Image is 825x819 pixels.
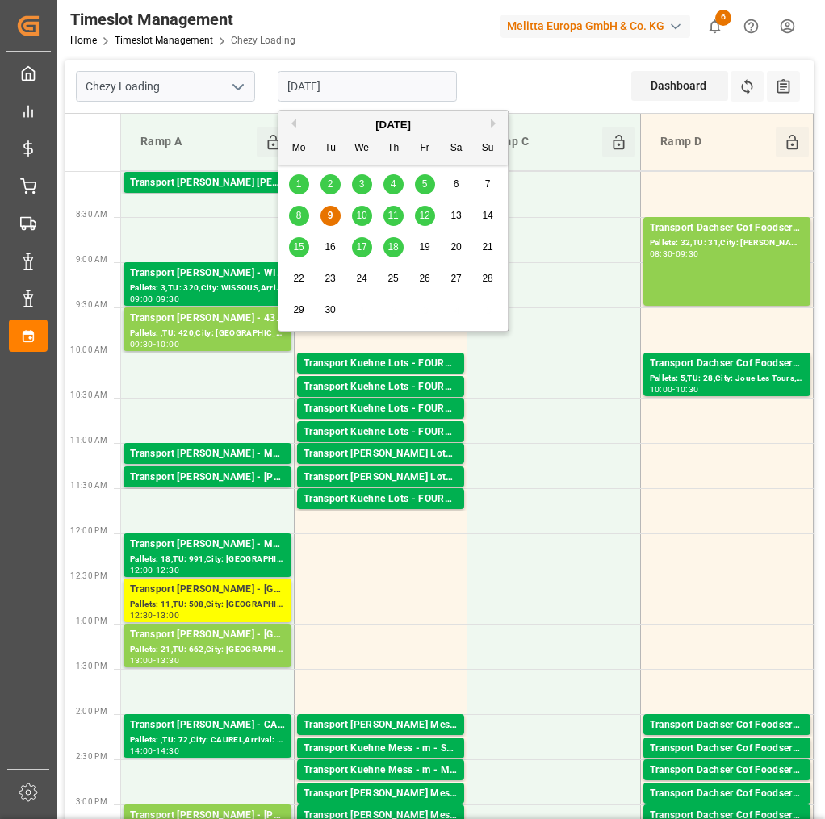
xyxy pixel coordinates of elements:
span: 18 [387,241,398,253]
div: Timeslot Management [70,7,295,31]
div: Pallets: 3,TU: ,City: BRIGNOLES CEDEX,Arrival: [DATE] 00:00:00 [304,417,458,431]
div: Transport [PERSON_NAME] Mess - m - [GEOGRAPHIC_DATA] [304,786,458,802]
span: 15 [293,241,304,253]
span: 8 [296,210,302,221]
div: 10:00 [650,386,673,393]
div: 12:30 [156,566,179,574]
div: Choose Saturday, September 27th, 2025 [446,269,467,289]
div: - [672,386,675,393]
span: 16 [325,241,335,253]
div: Pallets: 3,TU: 320,City: WISSOUS,Arrival: [DATE] 00:00:00 [130,282,285,295]
span: 3 [359,178,365,190]
div: Choose Thursday, September 18th, 2025 [383,237,404,257]
div: Transport [PERSON_NAME] - MAUCHAMPS [130,537,285,553]
div: Pallets: 3,TU: ,City: DONZERE,Arrival: [DATE] 00:00:00 [304,372,458,386]
span: 30 [325,304,335,315]
div: Pallets: ,TU: 76,City: [PERSON_NAME] [PERSON_NAME],Arrival: [DATE] 00:00:00 [130,191,285,205]
div: Choose Wednesday, September 3rd, 2025 [352,174,372,194]
span: 28 [482,273,492,284]
div: Pallets: 4,TU: ,City: MONTBARTIER,Arrival: [DATE] 00:00:00 [304,395,458,409]
div: Transport [PERSON_NAME] Lots - FOURNIE - [GEOGRAPHIC_DATA] [304,446,458,462]
div: Pallets: 32,TU: 31,City: [PERSON_NAME][GEOGRAPHIC_DATA],Arrival: [DATE] 00:00:00 [650,236,804,250]
div: - [153,612,156,619]
div: Transport Kuehne Lots - FOURNIE - MONTBARTIER [304,379,458,395]
span: 5 [422,178,428,190]
div: Choose Monday, September 1st, 2025 [289,174,309,194]
button: Previous Month [287,119,296,128]
div: Ramp A [134,127,257,157]
div: 09:00 [130,295,153,303]
span: 9:30 AM [76,300,107,309]
div: 12:00 [130,566,153,574]
div: Transport Kuehne Mess - m - MER [304,763,458,779]
div: 12:30 [130,612,153,619]
span: 11:30 AM [70,481,107,490]
span: 17 [356,241,366,253]
span: 20 [450,241,461,253]
div: Choose Tuesday, September 23rd, 2025 [320,269,341,289]
input: Type to search/select [76,71,255,102]
span: 10:30 AM [70,391,107,399]
div: Melitta Europa GmbH & Co. KG [500,15,690,38]
div: 13:00 [130,657,153,664]
div: Pallets: ,TU: 196,City: [GEOGRAPHIC_DATA],Arrival: [DATE] 00:00:00 [130,486,285,499]
div: Transport [PERSON_NAME] - MOISSY-CRAMOYEL - MOISSY-CRAMOYEL [130,446,285,462]
div: Transport [PERSON_NAME] - CAUREL [130,717,285,733]
div: Pallets: 1,TU: 35,City: [GEOGRAPHIC_DATA],Arrival: [DATE] 00:00:00 [650,733,804,747]
div: Transport Kuehne Lots - FOURNIE - BRIGNOLES CEDEX [304,401,458,417]
div: [DATE] [278,117,508,133]
div: Choose Thursday, September 11th, 2025 [383,206,404,226]
a: Timeslot Management [115,35,213,46]
div: Sa [446,139,467,159]
span: 19 [419,241,429,253]
div: Pallets: 3,TU: 372,City: [GEOGRAPHIC_DATA],Arrival: [DATE] 00:00:00 [304,441,458,454]
span: 6 [454,178,459,190]
span: 24 [356,273,366,284]
div: Choose Monday, September 29th, 2025 [289,300,309,320]
div: Pallets: 1,TU: 19,City: [GEOGRAPHIC_DATA],Arrival: [DATE] 00:00:00 [650,802,804,816]
span: 2:30 PM [76,752,107,761]
div: Pallets: 1,TU: 16,City: MER,Arrival: [DATE] 00:00:00 [304,779,458,792]
div: Pallets: ,TU: 6,City: [GEOGRAPHIC_DATA] L'AUMONE,Arrival: [DATE] 00:00:00 [304,757,458,771]
div: Choose Sunday, September 7th, 2025 [478,174,498,194]
div: Mo [289,139,309,159]
span: 12 [419,210,429,221]
span: 12:30 PM [70,571,107,580]
div: Choose Saturday, September 13th, 2025 [446,206,467,226]
div: Choose Sunday, September 28th, 2025 [478,269,498,289]
div: Choose Wednesday, September 24th, 2025 [352,269,372,289]
div: Transport Kuehne Lots - FOURNIE - ENTRAIGUES SUR LA SORGUE [304,491,458,508]
span: 7 [485,178,491,190]
div: - [672,250,675,257]
div: Transport Dachser Cof Foodservice - Dachser messagerie - St Priest [650,763,804,779]
span: 11 [387,210,398,221]
div: Choose Thursday, September 4th, 2025 [383,174,404,194]
div: Fr [415,139,435,159]
span: 8:30 AM [76,210,107,219]
div: Transport [PERSON_NAME] - 4380 LISIEUX - LISIEUX [130,311,285,327]
span: 1:30 PM [76,662,107,671]
div: Pallets: 18,TU: 991,City: [GEOGRAPHIC_DATA],Arrival: [DATE] 00:00:00 [130,553,285,566]
div: Choose Monday, September 15th, 2025 [289,237,309,257]
div: - [153,566,156,574]
div: - [153,657,156,664]
div: Transport Dachser Cof Foodservice - Dachser messagerie - [GEOGRAPHIC_DATA] [650,786,804,802]
div: 09:30 [130,341,153,348]
span: 10:00 AM [70,345,107,354]
span: 25 [387,273,398,284]
span: 23 [325,273,335,284]
div: month 2025-09 [283,169,504,326]
div: 10:30 [676,386,699,393]
div: - [153,295,156,303]
span: 10 [356,210,366,221]
div: 08:30 [650,250,673,257]
span: 1:00 PM [76,616,107,625]
div: 14:00 [130,747,153,754]
div: Pallets: 1,TU: ,City: [GEOGRAPHIC_DATA][PERSON_NAME],Arrival: [DATE] 00:00:00 [304,486,458,499]
div: Choose Wednesday, September 10th, 2025 [352,206,372,226]
div: Pallets: 2,TU: 441,City: ENTRAIGUES SUR LA SORGUE,Arrival: [DATE] 00:00:00 [304,508,458,521]
div: Pallets: 11,TU: 508,City: [GEOGRAPHIC_DATA],Arrival: [DATE] 00:00:00 [130,598,285,612]
div: Ramp C [480,127,602,157]
div: Transport Kuehne Lots - FOURNIE - VENDARGUES [304,424,458,441]
div: Transport [PERSON_NAME] - [GEOGRAPHIC_DATA] [130,627,285,643]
